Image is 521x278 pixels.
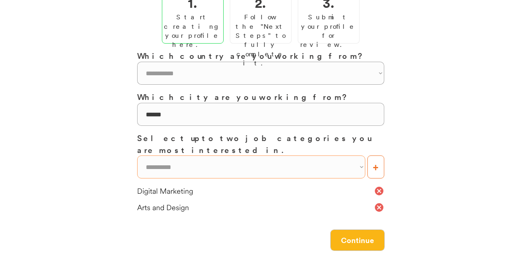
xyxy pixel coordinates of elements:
div: Submit your profile for review. [300,12,357,49]
button: Continue [331,230,384,250]
button: cancel [374,202,384,213]
button: + [367,155,384,178]
div: Start creating your profile here. [164,12,222,49]
div: Arts and Design [137,202,374,213]
h3: Which city are you working from? [137,91,384,103]
div: Follow the "Next Steps" to fully complete it. [232,12,289,67]
button: cancel [374,186,384,196]
h3: Which country are you working from? [137,50,384,62]
h3: Select up to two job categories you are most interested in. [137,132,384,155]
div: Digital Marketing [137,186,374,196]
